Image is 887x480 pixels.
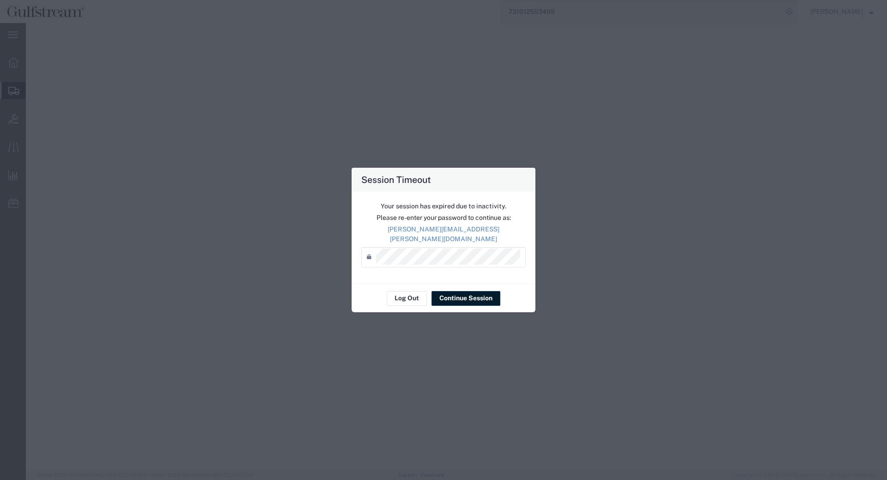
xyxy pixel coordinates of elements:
button: Continue Session [431,291,500,306]
h4: Session Timeout [361,173,431,186]
p: [PERSON_NAME][EMAIL_ADDRESS][PERSON_NAME][DOMAIN_NAME] [361,225,526,244]
p: Please re-enter your password to continue as: [361,213,526,223]
button: Log Out [387,291,427,306]
p: Your session has expired due to inactivity. [361,201,526,211]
